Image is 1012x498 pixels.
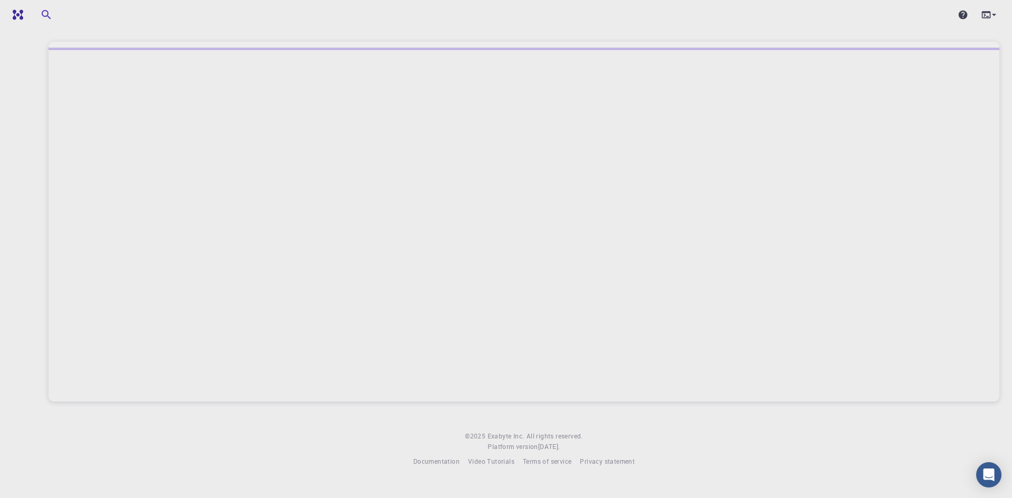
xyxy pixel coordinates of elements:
a: Terms of service [523,456,571,467]
span: © 2025 [465,431,487,442]
span: [DATE] . [538,442,560,451]
a: Exabyte Inc. [488,431,524,442]
span: Video Tutorials [468,457,514,465]
a: Documentation [413,456,460,467]
a: [DATE]. [538,442,560,452]
span: Documentation [413,457,460,465]
span: Privacy statement [580,457,635,465]
span: All rights reserved. [527,431,583,442]
img: logo [8,9,23,20]
div: Open Intercom Messenger [976,462,1001,487]
span: Terms of service [523,457,571,465]
span: Platform version [488,442,538,452]
a: Video Tutorials [468,456,514,467]
span: Exabyte Inc. [488,432,524,440]
a: Privacy statement [580,456,635,467]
